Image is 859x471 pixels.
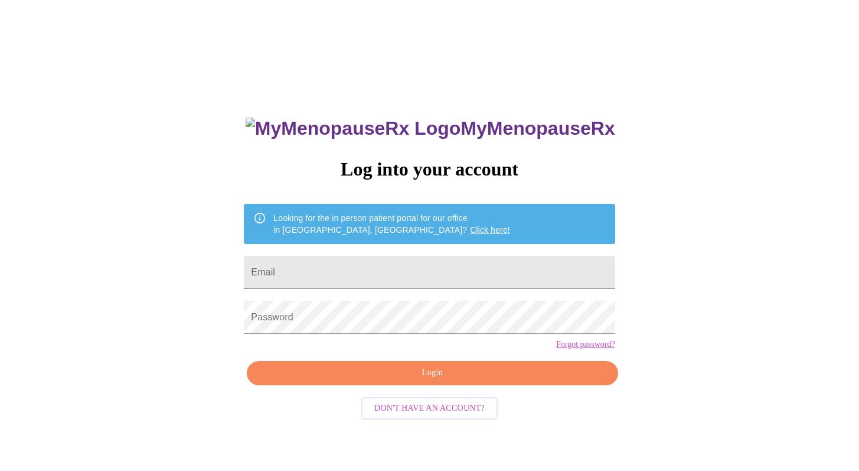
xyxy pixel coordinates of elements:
[470,225,510,235] a: Click here!
[246,118,615,139] h3: MyMenopauseRx
[246,118,460,139] img: MyMenopauseRx Logo
[244,158,615,180] h3: Log into your account
[361,397,498,420] button: Don't have an account?
[358,402,501,412] a: Don't have an account?
[260,366,604,381] span: Login
[247,361,618,385] button: Login
[556,340,615,349] a: Forgot password?
[273,207,510,241] div: Looking for the in person patient portal for our office in [GEOGRAPHIC_DATA], [GEOGRAPHIC_DATA]?
[374,401,485,416] span: Don't have an account?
